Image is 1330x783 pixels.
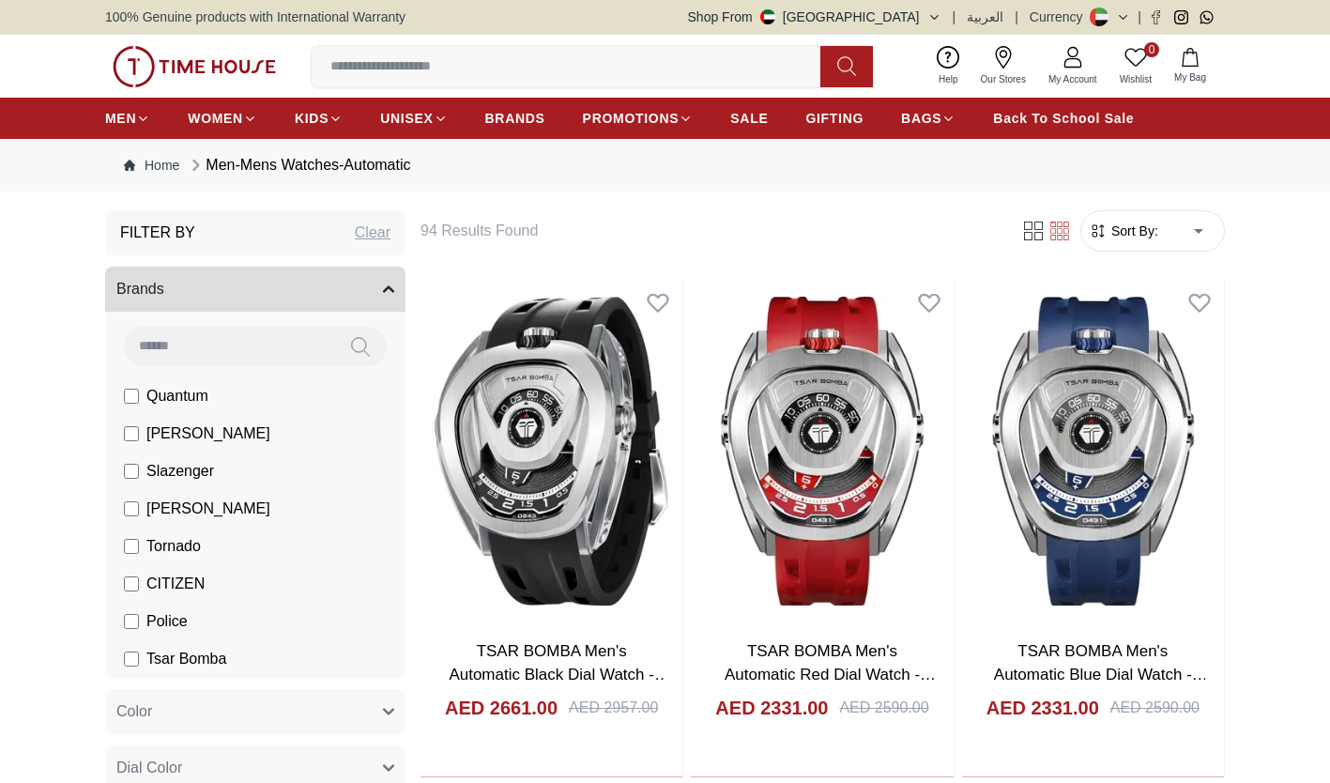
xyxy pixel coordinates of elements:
img: TSAR BOMBA Men's Automatic Black Dial Watch - TB8213A-06 SET [420,278,682,624]
button: Shop From[GEOGRAPHIC_DATA] [688,8,941,26]
input: Tsar Bomba [124,652,139,667]
span: | [1015,8,1018,26]
span: 0 [1144,42,1159,57]
span: Color [116,700,152,723]
button: Sort By: [1089,222,1158,240]
a: BRANDS [485,101,545,135]
button: العربية [967,8,1003,26]
a: TSAR BOMBA Men's Automatic Black Dial Watch - TB8213A-06 SET [449,642,670,708]
h4: AED 2661.00 [445,695,558,721]
input: [PERSON_NAME] [124,501,139,516]
span: Brands [116,278,164,300]
span: My Bag [1167,70,1214,84]
span: KIDS [295,109,329,128]
span: Our Stores [973,72,1033,86]
span: CITIZEN [146,573,205,595]
span: PROMOTIONS [583,109,680,128]
div: AED 2590.00 [839,697,928,719]
input: [PERSON_NAME] [124,426,139,441]
span: My Account [1041,72,1105,86]
img: TSAR BOMBA Men's Automatic Red Dial Watch - TB8213A-04 SET [691,278,953,624]
span: Sort By: [1108,222,1158,240]
span: Dial Color [116,757,182,779]
span: Help [931,72,966,86]
span: Quantum [146,385,208,407]
span: SALE [730,109,768,128]
button: Brands [105,267,405,312]
a: Instagram [1174,10,1188,24]
a: WOMEN [188,101,257,135]
span: [PERSON_NAME] [146,422,270,445]
span: 100% Genuine products with International Warranty [105,8,405,26]
a: Our Stores [970,42,1037,90]
span: Wishlist [1112,72,1159,86]
a: Facebook [1149,10,1163,24]
h4: AED 2331.00 [986,695,1099,721]
input: Slazenger [124,464,139,479]
button: Color [105,689,405,734]
span: Back To School Sale [993,109,1134,128]
img: United Arab Emirates [760,9,775,24]
a: 0Wishlist [1108,42,1163,90]
span: Slazenger [146,460,214,483]
a: Help [927,42,970,90]
a: TSAR BOMBA Men's Automatic Red Dial Watch - TB8213A-04 SET [725,642,936,708]
div: AED 2957.00 [569,697,658,719]
span: UNISEX [380,109,433,128]
img: TSAR BOMBA Men's Automatic Blue Dial Watch - TB8213A-03 SET [962,278,1224,624]
span: | [1138,8,1141,26]
div: AED 2590.00 [1110,697,1200,719]
input: CITIZEN [124,576,139,591]
a: BAGS [901,101,955,135]
img: ... [113,46,276,87]
h6: 94 Results Found [420,220,998,242]
span: MEN [105,109,136,128]
div: Currency [1030,8,1091,26]
span: Police [146,610,188,633]
span: GIFTING [805,109,864,128]
nav: Breadcrumb [105,139,1225,192]
div: Clear [355,222,390,244]
input: Quantum [124,389,139,404]
button: My Bag [1163,44,1217,88]
a: TSAR BOMBA Men's Automatic Blue Dial Watch - TB8213A-03 SET [994,642,1208,708]
a: SALE [730,101,768,135]
h3: Filter By [120,222,195,244]
a: GIFTING [805,101,864,135]
a: Whatsapp [1200,10,1214,24]
span: WOMEN [188,109,243,128]
a: KIDS [295,101,343,135]
h4: AED 2331.00 [715,695,828,721]
a: PROMOTIONS [583,101,694,135]
a: UNISEX [380,101,447,135]
span: Tsar Bomba [146,648,226,670]
a: Back To School Sale [993,101,1134,135]
a: Home [124,156,179,175]
span: | [953,8,956,26]
a: MEN [105,101,150,135]
input: Police [124,614,139,629]
span: [PERSON_NAME] [146,498,270,520]
div: Men-Mens Watches-Automatic [187,154,410,177]
span: BRANDS [485,109,545,128]
span: BAGS [901,109,941,128]
span: Tornado [146,535,201,558]
input: Tornado [124,539,139,554]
